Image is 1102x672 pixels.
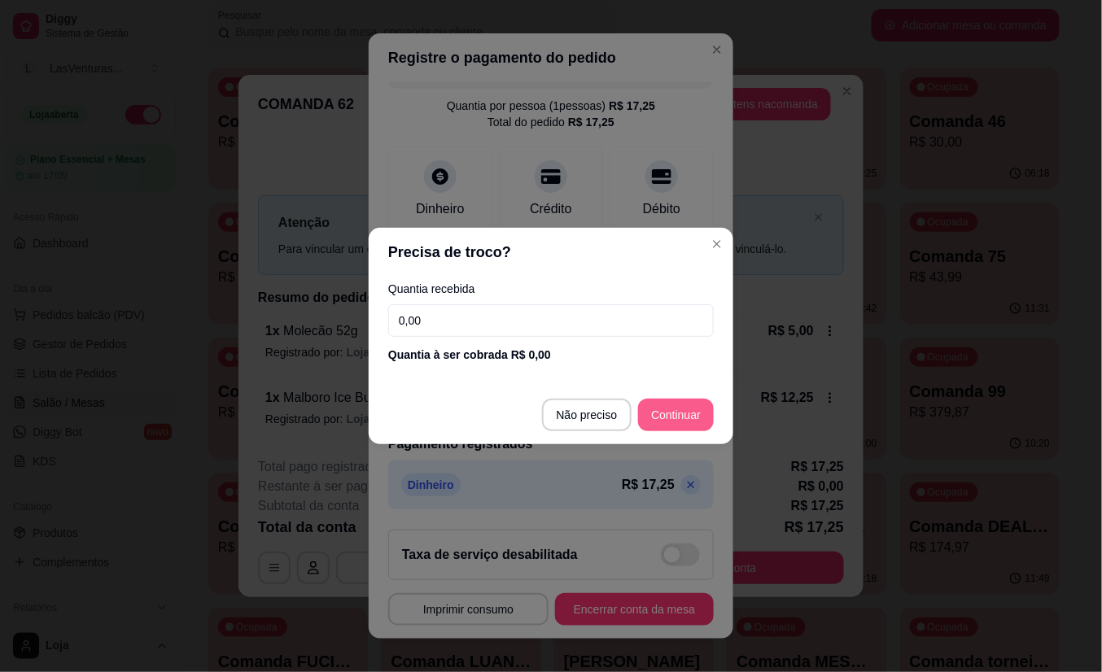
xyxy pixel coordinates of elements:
[388,283,714,295] label: Quantia recebida
[638,399,714,431] button: Continuar
[369,228,733,277] header: Precisa de troco?
[388,347,714,363] div: Quantia à ser cobrada R$ 0,00
[542,399,632,431] button: Não preciso
[704,231,730,257] button: Close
